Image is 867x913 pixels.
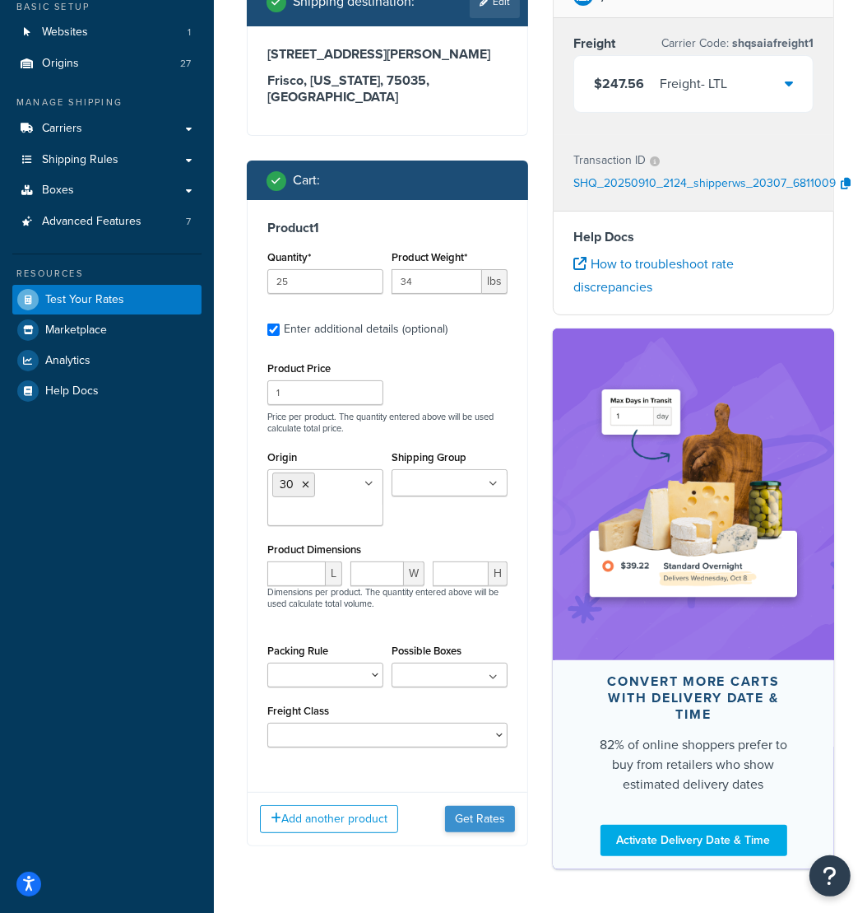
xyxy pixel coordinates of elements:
[392,251,467,263] label: Product Weight*
[267,269,383,294] input: 0.0
[267,645,328,657] label: Packing Rule
[12,207,202,237] a: Advanced Features7
[45,384,99,398] span: Help Docs
[445,806,515,832] button: Get Rates
[392,645,461,657] label: Possible Boxes
[12,376,202,406] a: Help Docs
[186,215,191,229] span: 7
[489,561,508,586] span: H
[729,35,814,52] span: shqsaiafreight1
[573,254,734,296] a: How to troubleshoot rate discrepancies
[42,26,88,40] span: Websites
[573,227,814,247] h4: Help Docs
[267,251,311,263] label: Quantity*
[42,153,118,167] span: Shipping Rules
[12,285,202,314] a: Test Your Rates
[267,220,508,236] h3: Product 1
[12,49,202,79] a: Origins27
[592,673,795,723] div: Convert more carts with delivery date & time
[12,49,202,79] li: Origins
[263,586,512,609] p: Dimensions per product. The quantity entered above will be used calculate total volume.
[577,353,809,636] img: feature-image-ddt-36eae7f7280da8017bfb280eaccd9c446f90b1fe08728e4019434db127062ab4.png
[482,269,508,294] span: lbs
[45,293,124,307] span: Test Your Rates
[293,173,320,188] h2: Cart :
[188,26,191,40] span: 1
[326,561,342,586] span: L
[592,735,795,794] div: 82% of online shoppers prefer to buy from retailers who show estimated delivery dates
[392,269,482,294] input: 0.00
[260,805,398,833] button: Add another product
[45,354,90,368] span: Analytics
[42,215,141,229] span: Advanced Features
[12,207,202,237] li: Advanced Features
[600,825,787,856] a: Activate Delivery Date & Time
[12,17,202,48] a: Websites1
[263,411,512,434] p: Price per product. The quantity entered above will be used calculate total price.
[284,318,447,341] div: Enter additional details (optional)
[392,451,466,463] label: Shipping Group
[267,362,331,375] label: Product Price
[267,46,508,63] h3: [STREET_ADDRESS][PERSON_NAME]
[404,561,424,586] span: W
[267,543,361,556] label: Product Dimensions
[573,149,646,172] p: Transaction ID
[267,451,297,463] label: Origin
[12,346,202,375] a: Analytics
[267,705,329,717] label: Freight Class
[594,74,644,93] span: $247.56
[12,17,202,48] li: Websites
[42,122,82,136] span: Carriers
[12,267,202,281] div: Resources
[573,35,615,52] h3: Freight
[42,184,74,198] span: Boxes
[42,57,79,71] span: Origins
[12,175,202,206] a: Boxes
[12,95,202,109] div: Manage Shipping
[267,72,508,105] h3: Frisco, [US_STATE], 75035 , [GEOGRAPHIC_DATA]
[12,315,202,345] a: Marketplace
[661,32,814,55] p: Carrier Code:
[45,324,107,338] span: Marketplace
[280,476,294,493] span: 30
[12,145,202,175] a: Shipping Rules
[809,855,851,897] button: Open Resource Center
[180,57,191,71] span: 27
[660,72,727,95] div: Freight - LTL
[267,324,280,336] input: Enter additional details (optional)
[12,114,202,144] a: Carriers
[573,172,836,197] p: SHQ_20250910_2124_shipperws_20307_6811009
